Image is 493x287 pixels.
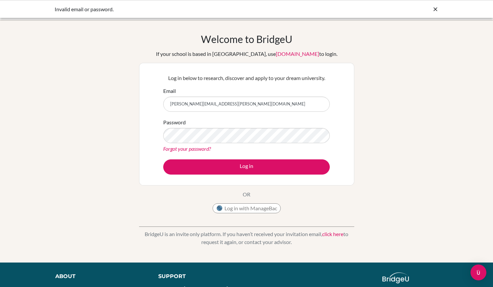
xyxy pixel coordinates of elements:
label: Password [163,118,186,126]
h1: Welcome to BridgeU [201,33,292,45]
div: Open Intercom Messenger [470,265,486,280]
p: OR [243,190,250,198]
a: [DOMAIN_NAME] [276,51,319,57]
img: logo_white@2x-f4f0deed5e89b7ecb1c2cc34c3e3d731f90f0f143d5ea2071677605dd97b5244.png [382,272,409,283]
div: About [55,272,143,280]
p: BridgeU is an invite only platform. If you haven’t received your invitation email, to request it ... [139,230,354,246]
div: If your school is based in [GEOGRAPHIC_DATA], use to login. [156,50,337,58]
label: Email [163,87,176,95]
div: Support [158,272,240,280]
p: Log in below to research, discover and apply to your dream university. [163,74,330,82]
a: Forgot your password? [163,145,211,152]
div: Invalid email or password. [55,5,339,13]
a: click here [322,231,343,237]
button: Log in with ManageBac [213,203,281,213]
button: Log in [163,159,330,175]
